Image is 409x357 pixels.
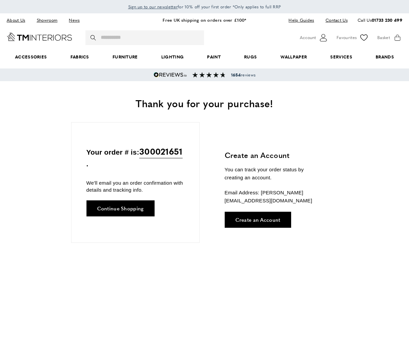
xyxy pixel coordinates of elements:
[97,206,144,211] span: Continue Shopping
[128,3,178,10] a: Sign up to our newsletter
[364,47,406,67] a: Brands
[32,16,62,25] a: Showroom
[225,150,323,160] h3: Create an Account
[128,4,178,10] span: Sign up to our newsletter
[192,72,226,77] img: Reviews section
[225,212,291,228] a: Create an Account
[128,4,281,10] span: for 10% off your first order *Only applies to full RRP
[319,47,364,67] a: Services
[358,17,402,24] p: Call Us
[136,96,273,110] span: Thank you for your purchase!
[195,47,232,67] a: Paint
[163,17,246,23] a: Free UK shipping on orders over £100*
[86,145,184,170] p: Your order # is: .
[231,72,241,78] strong: 1654
[59,47,101,67] a: Fabrics
[90,30,97,45] button: Search
[64,16,84,25] a: News
[268,47,319,67] a: Wallpaper
[150,47,196,67] a: Lighting
[321,16,348,25] a: Contact Us
[231,72,255,77] span: reviews
[372,17,402,23] a: 01733 230 499
[225,166,323,182] p: You can track your order status by creating an account.
[7,16,30,25] a: About Us
[86,200,155,216] a: Continue Shopping
[101,47,150,67] a: Furniture
[139,145,183,158] span: 300021651
[300,33,328,43] button: Customer Account
[154,72,187,77] img: Reviews.io 5 stars
[300,34,316,41] span: Account
[7,32,72,41] a: Go to Home page
[337,33,369,43] a: Favourites
[283,16,319,25] a: Help Guides
[225,189,323,205] p: Email Address: [PERSON_NAME][EMAIL_ADDRESS][DOMAIN_NAME]
[235,217,280,222] span: Create an Account
[86,179,184,193] p: We'll email you an order confirmation with details and tracking info.
[3,47,59,67] span: Accessories
[232,47,268,67] a: Rugs
[337,34,357,41] span: Favourites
